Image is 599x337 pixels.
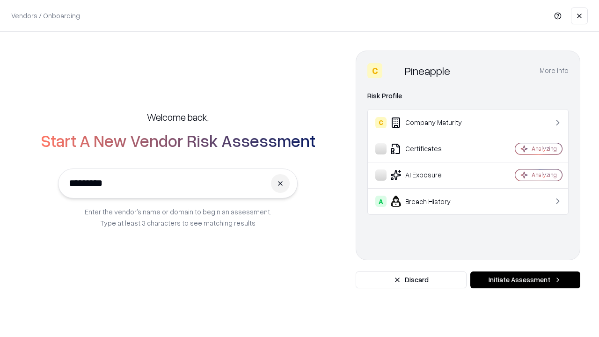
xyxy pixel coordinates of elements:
[532,145,557,153] div: Analyzing
[41,131,315,150] h2: Start A New Vendor Risk Assessment
[147,110,209,124] h5: Welcome back,
[540,62,569,79] button: More info
[375,143,487,154] div: Certificates
[367,63,382,78] div: C
[11,11,80,21] p: Vendors / Onboarding
[375,169,487,181] div: AI Exposure
[375,117,387,128] div: C
[85,206,271,228] p: Enter the vendor’s name or domain to begin an assessment. Type at least 3 characters to see match...
[532,171,557,179] div: Analyzing
[356,271,467,288] button: Discard
[386,63,401,78] img: Pineapple
[470,271,580,288] button: Initiate Assessment
[375,117,487,128] div: Company Maturity
[375,196,487,207] div: Breach History
[405,63,450,78] div: Pineapple
[367,90,569,102] div: Risk Profile
[375,196,387,207] div: A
